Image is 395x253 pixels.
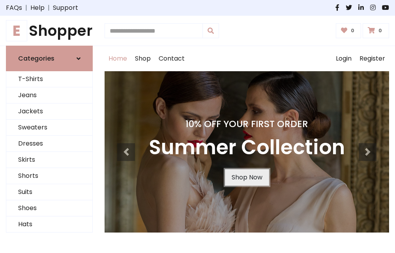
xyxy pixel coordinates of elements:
a: Support [53,3,78,13]
a: Skirts [6,152,92,168]
a: Categories [6,46,93,71]
a: T-Shirts [6,71,92,87]
a: Jackets [6,103,92,120]
a: EShopper [6,22,93,39]
a: Sweaters [6,120,92,136]
span: | [45,3,53,13]
a: Shop [131,46,155,71]
a: 0 [363,23,389,38]
span: 0 [349,27,356,34]
h6: Categories [18,55,54,62]
a: Hats [6,216,92,233]
h4: 10% Off Your First Order [149,118,345,129]
a: Home [105,46,131,71]
span: E [6,20,27,41]
a: Jeans [6,87,92,103]
a: Login [332,46,356,71]
a: Help [30,3,45,13]
a: Dresses [6,136,92,152]
a: 0 [336,23,361,38]
a: Contact [155,46,189,71]
span: | [22,3,30,13]
a: Shoes [6,200,92,216]
a: Shorts [6,168,92,184]
a: Shop Now [225,169,269,186]
h1: Shopper [6,22,93,39]
a: Register [356,46,389,71]
a: Suits [6,184,92,200]
span: 0 [376,27,384,34]
h3: Summer Collection [149,136,345,160]
a: FAQs [6,3,22,13]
